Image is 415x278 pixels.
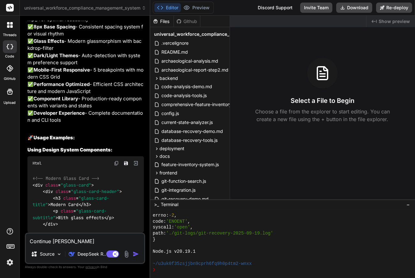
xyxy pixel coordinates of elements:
[161,92,207,99] span: code-analysis-tools.js
[26,234,144,245] textarea: Continue [PERSON_NAME]
[159,145,184,152] span: deployment
[251,108,394,123] p: Choose a file from the explorer to start editing. You can create a new file using the + button in...
[122,159,130,168] button: Save file
[33,195,109,207] span: < = >
[166,230,273,236] span: './git-logs/git-recovery-2025-09-19.log'
[85,265,97,269] span: privacy
[33,110,85,116] strong: Developer Experience
[153,261,252,267] span: ~/u3uk0f35zsjjbn9cprh6fq9h0p4tm2-wnxx
[45,189,53,195] span: div
[33,81,90,87] strong: Performance Optimized
[174,18,200,25] div: Github
[161,195,209,203] span: git-recovery-demo.md
[56,189,68,195] span: class
[161,110,180,117] span: config.js
[181,3,212,12] button: Preview
[161,101,254,108] span: comprehensive-feature-inventory-demo.md
[43,221,58,227] span: </ >
[33,175,122,227] code: Modern Card With glass effects
[45,182,58,188] span: class
[84,202,89,207] span: h3
[33,67,90,73] strong: Mobile-First Responsive
[109,215,112,220] span: p
[63,195,76,201] span: class
[33,96,78,102] strong: Component Library
[150,18,174,25] div: Files
[153,230,166,236] span: path:
[56,195,61,201] span: h3
[154,31,276,37] span: universal_workforce_compliance_management_system
[33,161,41,166] span: Html
[61,182,91,188] span: "glass-card"
[33,182,94,188] span: < = >
[161,66,229,74] span: archaeological-report-step2.md
[5,54,14,59] label: code
[78,202,91,207] span: </ >
[153,267,155,273] span: ❯
[33,176,99,181] span: <!-- Modern Glass Card -->
[153,219,166,225] span: code:
[3,32,17,38] label: threads
[174,212,177,219] span: ,
[33,195,109,207] span: "glass-card-title"
[33,24,75,30] strong: 8px Base Spacing
[56,251,62,257] img: Pick Models
[190,224,193,230] span: ,
[71,189,119,195] span: "glass-card-header"
[169,212,174,219] span: -2
[24,5,146,11] span: universal_workforce_compliance_management_system
[153,212,169,219] span: errno:
[188,219,190,225] span: ,
[35,182,43,188] span: div
[153,224,174,230] span: syscall:
[40,251,55,257] p: Source
[27,134,144,142] h2: 🚀
[78,251,106,257] p: DeepSeek R..
[254,3,296,13] div: Discord Support
[33,52,78,58] strong: Dark/Light Themes
[161,161,219,168] span: feature-inventory-system.js
[161,83,213,90] span: code-analysis-demo.md
[48,221,56,227] span: div
[154,201,159,208] span: >_
[133,160,139,166] img: Open in Browser
[123,251,130,258] img: attachment
[161,119,213,126] span: current-state-analyzer.js
[56,208,58,214] span: p
[336,3,372,13] button: Download
[161,136,218,144] span: database-recovery-tools.js
[4,100,16,105] label: Upload
[161,48,189,56] span: README.md
[161,186,196,194] span: git-integration.js
[161,127,224,135] span: database-recovery-demo.md
[379,18,410,25] span: Show preview
[33,135,75,141] strong: Usage Examples:
[159,75,178,81] span: backend
[61,208,73,214] span: class
[161,177,207,185] span: git-function-search.js
[161,201,178,208] span: Terminal
[291,96,354,105] h3: Select a File to Begin
[159,170,177,176] span: frontend
[4,257,15,268] img: settings
[161,39,189,47] span: .vercelignore
[376,3,412,13] button: Re-deploy
[406,201,410,208] span: −
[300,3,332,13] button: Invite Team
[27,147,113,153] strong: Using Design System Components:
[174,224,190,230] span: 'open'
[33,208,107,220] span: < = >
[104,215,114,220] span: </ >
[33,38,64,44] strong: Glass Effects
[114,161,119,166] img: copy
[4,76,16,81] label: GitHub
[69,251,75,257] img: DeepSeek R1 (671B-Full)
[43,189,122,195] span: < = >
[153,236,155,243] span: }
[161,57,219,65] span: archaeological-analysis.md
[159,153,170,159] span: docs
[25,264,145,270] p: Always double-check its answers. Your in Bind
[166,219,188,225] span: 'ENOENT'
[133,251,139,257] img: icon
[154,3,181,12] button: Editor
